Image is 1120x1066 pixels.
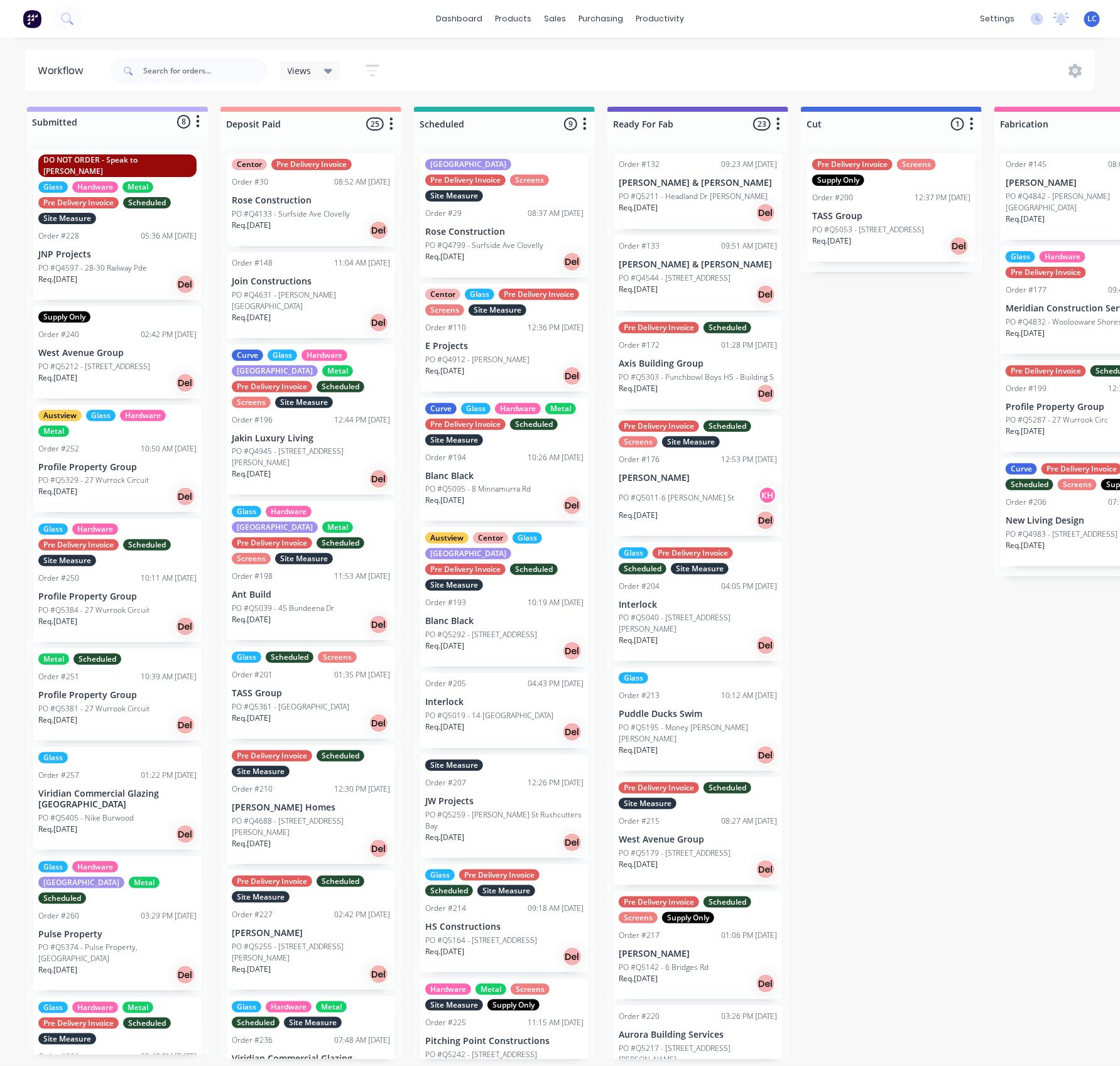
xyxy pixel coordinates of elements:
div: 10:26 AM [DATE] [528,452,584,463]
p: Blanc Black [425,471,584,482]
div: Site Measure [38,555,96,566]
div: Glass [619,547,648,559]
div: 12:53 PM [DATE] [721,454,777,465]
p: Req. [DATE] [1006,540,1045,551]
p: Viridian Commercial Glazing [GEOGRAPHIC_DATA] [38,789,197,810]
div: 10:39 AM [DATE] [141,671,197,682]
div: 05:36 AM [DATE] [141,230,197,242]
div: Order #110 [425,322,466,333]
div: 09:51 AM [DATE] [721,240,777,252]
div: Del [756,745,776,765]
div: Order #193 [425,597,466,608]
p: Ant Build [232,590,390,600]
div: Pre Delivery Invoice [271,159,352,170]
p: PO #Q5053 - [STREET_ADDRESS] [812,224,924,235]
p: PO #Q5011-6 [PERSON_NAME] St [619,492,734,503]
p: PO #Q4133 - Surfside Ave Clovelly [232,208,350,220]
p: PO #Q5384 - 27 Wurrook Circuit [38,605,150,616]
div: DO NOT ORDER - Speak to [PERSON_NAME]GlassHardwareMetalPre Delivery InvoiceScheduledSite MeasureO... [33,149,202,300]
div: Order #257 [38,770,79,781]
p: Req. [DATE] [232,614,271,625]
div: Order #213 [619,690,660,701]
div: Glass [461,403,491,414]
div: Austview [425,532,469,544]
div: Del [562,252,582,272]
div: Glass [38,524,68,535]
p: PO #Q4631 - [PERSON_NAME][GEOGRAPHIC_DATA] [232,289,390,312]
div: Metal [322,522,353,533]
div: Site Measure [275,553,333,564]
div: Scheduled [704,782,751,794]
div: Pre Delivery InvoiceScreensSupply OnlyOrder #20012:37 PM [DATE]TASS GroupPO #Q5053 - [STREET_ADDR... [807,154,976,262]
p: West Avenue Group [619,834,777,845]
p: PO #Q5292 - [STREET_ADDRESS] [425,629,537,640]
div: Glass [619,672,648,684]
div: CurveGlassHardwareMetalPre Delivery InvoiceScheduledSite MeasureOrder #19410:26 AM [DATE]Blanc Bl... [420,398,589,522]
p: Profile Property Group [38,690,197,701]
div: Hardware [495,403,541,414]
div: Scheduled [704,421,751,432]
div: Metal [122,181,153,193]
p: PO #Q4945 - [STREET_ADDRESS][PERSON_NAME] [232,446,390,468]
div: Site Measure [425,579,483,591]
div: Order #172 [619,340,660,351]
div: 04:05 PM [DATE] [721,581,777,592]
div: Order #201 [232,669,273,681]
div: Centor [425,289,460,300]
div: Scheduled [510,564,558,575]
div: Order #196 [232,414,273,426]
div: Pre Delivery Invoice [425,564,506,575]
div: Pre Delivery Invoice [619,322,699,333]
p: [PERSON_NAME] & [PERSON_NAME] [619,178,777,188]
div: Order #251 [38,671,79,682]
div: 12:44 PM [DATE] [334,414,390,426]
p: Req. [DATE] [619,510,658,521]
div: Hardware [302,350,347,361]
p: Req. [DATE] [425,365,464,377]
p: Join Constructions [232,276,390,287]
div: Hardware [72,524,118,535]
div: Metal [322,365,353,377]
p: Req. [DATE] [1006,426,1045,437]
p: PO #Q5287 - 27 Wurrook Circ [1006,414,1108,426]
div: Pre Delivery InvoiceScheduledSite MeasureOrder #21508:27 AM [DATE]West Avenue GroupPO #Q5179 - [S... [614,777,782,885]
div: Glass [465,289,494,300]
div: 01:22 PM [DATE] [141,770,197,781]
div: Pre Delivery Invoice [38,539,119,551]
div: Site Measure [425,190,483,202]
div: 08:27 AM [DATE] [721,816,777,827]
p: PO #Q5095 - 8 Minnamurra Rd [425,483,531,495]
p: Req. [DATE] [619,202,658,213]
p: Req. [DATE] [38,714,77,726]
p: TASS Group [232,688,390,699]
div: CentorGlassPre Delivery InvoiceScreensSite MeasureOrder #11012:36 PM [DATE]E ProjectsPO #Q4912 - ... [420,284,589,392]
p: JW Projects [425,796,584,807]
p: JNP Projects [38,249,197,260]
div: GlassHardware[GEOGRAPHIC_DATA]MetalPre Delivery InvoiceScheduledScreensSite MeasureOrder #19811:5... [227,501,395,640]
p: [PERSON_NAME] & [PERSON_NAME] [619,259,777,270]
div: Del [756,635,776,655]
div: Order #145 [1006,159,1047,170]
div: Order #177 [1006,284,1047,296]
div: 10:50 AM [DATE] [141,443,197,455]
p: [PERSON_NAME] Homes [232,802,390,813]
div: 01:35 PM [DATE] [334,669,390,681]
div: Scheduled [510,419,558,430]
p: Rose Construction [425,227,584,237]
div: Curve [1006,463,1037,475]
div: Del [756,284,776,304]
p: Req. [DATE] [38,274,77,285]
span: Views [288,64,312,77]
p: PO #Q5329 - 27 Wurrock Circuit [38,475,149,486]
div: Order #210 [232,783,273,795]
div: Order #240 [38,329,79,340]
div: Order #14811:04 AM [DATE]Join ConstructionsPO #Q4631 - [PERSON_NAME][GEOGRAPHIC_DATA]Req.[DATE]Del [227,252,395,338]
p: PO #Q5039 - 45 Bundeena Dr [232,603,334,614]
div: Order #250 [38,573,79,584]
p: Req. [DATE] [425,495,464,506]
p: Jakin Luxury Living [232,433,390,444]
div: Pre Delivery Invoice [232,381,312,392]
div: CurveGlassHardware[GEOGRAPHIC_DATA]MetalPre Delivery InvoiceScheduledScreensSite MeasureOrder #19... [227,345,395,495]
div: Order #176 [619,454,660,465]
div: Pre Delivery Invoice [619,421,699,432]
